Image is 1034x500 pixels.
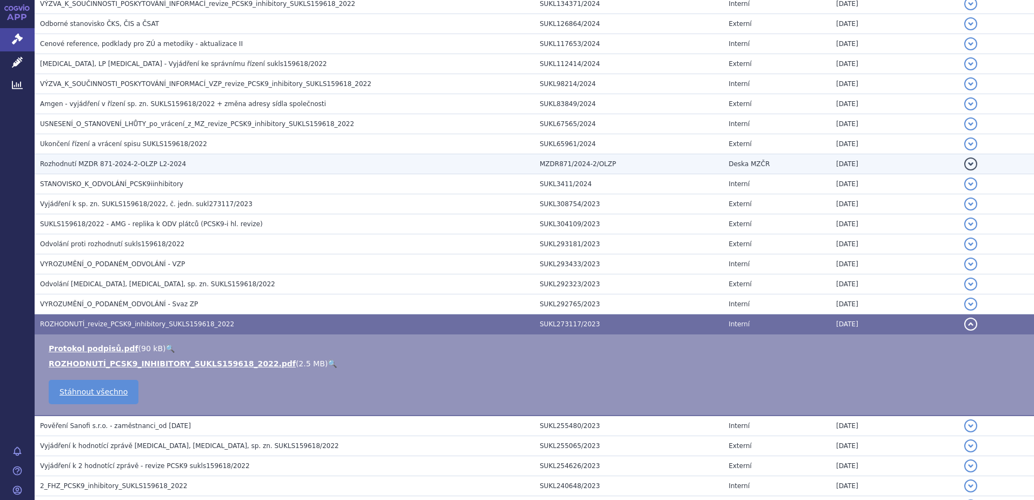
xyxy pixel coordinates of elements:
td: [DATE] [831,54,959,74]
td: SUKL3411/2024 [534,174,723,194]
button: detail [964,298,977,311]
a: Protokol podpisů.pdf [49,344,138,353]
span: Cenové reference, podklady pro ZÚ a metodiky - aktualizace II [40,40,243,48]
button: detail [964,77,977,90]
a: Stáhnout všechno [49,380,138,404]
button: detail [964,278,977,291]
td: SUKL293433/2023 [534,254,723,274]
span: Interní [728,40,750,48]
span: VYROZUMĚNÍ_O_PODANÉM_ODVOLÁNÍ - Svaz ZP [40,300,198,308]
span: Interní [728,482,750,490]
span: Vyjádření k 2 hodnotící zprávě - revize PCSK9 sukls159618/2022 [40,462,250,470]
td: SUKL83849/2024 [534,94,723,114]
td: [DATE] [831,476,959,496]
span: 90 kB [141,344,163,353]
button: detail [964,318,977,331]
span: Interní [728,320,750,328]
span: Amgen - vyjádření v řízení sp. zn. SUKLS159618/2022 + změna adresy sídla společnosti [40,100,326,108]
span: 2.5 MB [299,359,324,368]
td: SUKL240648/2023 [534,476,723,496]
span: Rozhodnutí MZDR 871-2024-2-OLZP L2-2024 [40,160,186,168]
td: [DATE] [831,154,959,174]
span: Externí [728,60,751,68]
span: Externí [728,442,751,450]
td: [DATE] [831,436,959,456]
span: Externí [728,220,751,228]
td: SUKL67565/2024 [534,114,723,134]
td: [DATE] [831,416,959,436]
span: Externí [728,200,751,208]
span: Interní [728,120,750,128]
span: ROZHODNUTÍ_revize_PCSK9_inhibitory_SUKLS159618_2022 [40,320,234,328]
td: SUKL254626/2023 [534,456,723,476]
span: PRALUENT, LP REPATHA - Vyjádření ke správnímu řízení sukls159618/2022 [40,60,327,68]
button: detail [964,198,977,210]
td: SUKL117653/2024 [534,34,723,54]
span: Externí [728,100,751,108]
span: Externí [728,20,751,28]
td: SUKL255480/2023 [534,416,723,436]
span: Externí [728,280,751,288]
td: [DATE] [831,314,959,334]
button: detail [964,238,977,251]
button: detail [964,117,977,130]
span: SUKLS159618/2022 - AMG - replika k ODV plátců (PCSK9-i hl. revize) [40,220,263,228]
button: detail [964,218,977,231]
button: detail [964,37,977,50]
td: [DATE] [831,174,959,194]
td: [DATE] [831,214,959,234]
td: SUKL255065/2023 [534,436,723,456]
td: [DATE] [831,94,959,114]
span: Deska MZČR [728,160,770,168]
button: detail [964,57,977,70]
button: detail [964,479,977,492]
span: Interní [728,260,750,268]
span: Odvolání REPATHA, PRALUENT, sp. zn. SUKLS159618/2022 [40,280,275,288]
td: [DATE] [831,194,959,214]
td: SUKL292323/2023 [534,274,723,294]
td: SUKL293181/2023 [534,234,723,254]
td: SUKL126864/2024 [534,14,723,34]
button: detail [964,459,977,472]
td: SUKL65961/2024 [534,134,723,154]
span: Externí [728,462,751,470]
button: detail [964,439,977,452]
td: [DATE] [831,456,959,476]
span: 2_FHZ_PCSK9_inhibitory_SUKLS159618_2022 [40,482,187,490]
td: SUKL273117/2023 [534,314,723,334]
td: [DATE] [831,294,959,314]
td: SUKL112414/2024 [534,54,723,74]
a: ROZHODNUTÍ_PCSK9_INHIBITORY_SUKLS159618_2022.pdf [49,359,296,368]
td: [DATE] [831,34,959,54]
button: detail [964,137,977,150]
span: Odvolání proti rozhodnutí sukls159618/2022 [40,240,184,248]
button: detail [964,177,977,190]
span: STANOVISKO_K_ODVOLÁNÍ_PCSK9iinhibitory [40,180,183,188]
button: detail [964,17,977,30]
button: detail [964,97,977,110]
td: [DATE] [831,134,959,154]
td: [DATE] [831,14,959,34]
li: ( ) [49,358,1023,369]
span: VYROZUMĚNÍ_O_PODANÉM_ODVOLÁNÍ - VZP [40,260,185,268]
span: Externí [728,140,751,148]
span: Interní [728,180,750,188]
span: Odborné stanovisko ČKS, ČIS a ČSAT [40,20,159,28]
button: detail [964,419,977,432]
td: SUKL304109/2023 [534,214,723,234]
span: Vyjádření k sp. zn. SUKLS159618/2022, č. jedn. sukl273117/2023 [40,200,253,208]
button: detail [964,258,977,271]
td: SUKL98214/2024 [534,74,723,94]
td: [DATE] [831,74,959,94]
td: SUKL292765/2023 [534,294,723,314]
button: detail [964,157,977,170]
span: Pověření Sanofi s.r.o. - zaměstnanci_od 20.10.2023 [40,422,191,430]
a: 🔍 [165,344,175,353]
span: USNESENÍ_O_STANOVENÍ_LHŮTY_po_vrácení_z_MZ_revize_PCSK9_inhibitory_SUKLS159618_2022 [40,120,354,128]
span: Interní [728,300,750,308]
span: Ukončení řízení a vrácení spisu SUKLS159618/2022 [40,140,207,148]
span: Interní [728,422,750,430]
span: Externí [728,240,751,248]
td: SUKL308754/2023 [534,194,723,214]
td: [DATE] [831,274,959,294]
